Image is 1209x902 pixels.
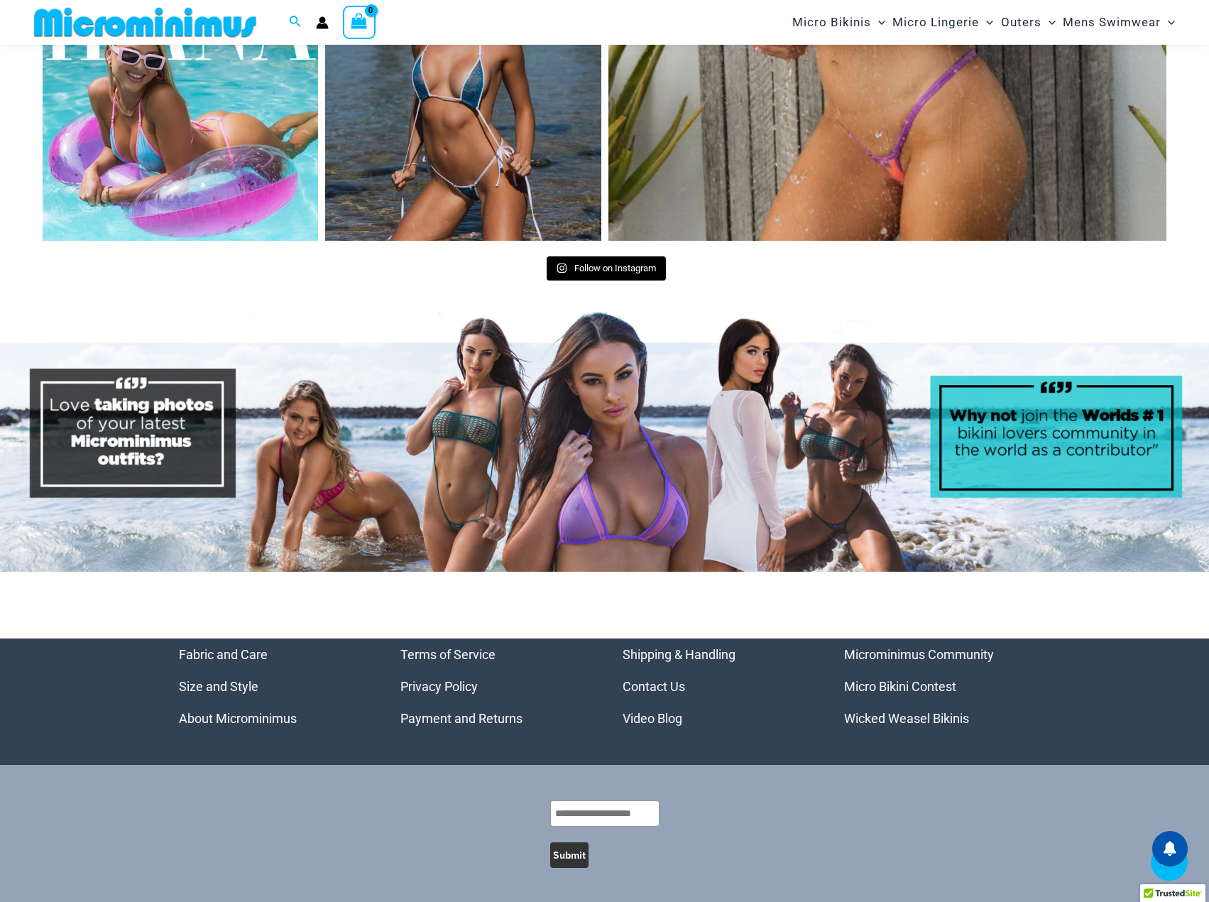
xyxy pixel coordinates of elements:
span: Micro Lingerie [892,4,979,40]
a: Fabric and Care [179,647,268,662]
nav: Menu [844,639,1031,734]
a: Micro Bikini Contest [844,679,956,694]
a: Search icon link [289,13,302,31]
aside: Footer Widget 3 [623,639,809,734]
aside: Footer Widget 1 [179,639,366,734]
span: Follow on Instagram [574,263,656,273]
a: Privacy Policy [400,679,478,694]
aside: Footer Widget 2 [400,639,587,734]
nav: Site Navigation [787,2,1181,43]
a: Account icon link [316,16,329,29]
span: Menu Toggle [1161,4,1175,40]
span: Menu Toggle [1041,4,1056,40]
span: Outers [1001,4,1041,40]
a: Contact Us [623,679,685,694]
a: View Shopping Cart, empty [343,6,376,38]
span: Mens Swimwear [1063,4,1161,40]
a: Size and Style [179,679,258,694]
a: Payment and Returns [400,711,523,726]
img: MM SHOP LOGO FLAT [28,6,262,38]
a: Micro BikinisMenu ToggleMenu Toggle [789,4,889,40]
span: Menu Toggle [979,4,993,40]
a: Video Blog [623,711,682,726]
a: Terms of Service [400,647,496,662]
svg: Instagram [557,263,567,273]
span: Micro Bikinis [792,4,871,40]
a: Mens SwimwearMenu ToggleMenu Toggle [1059,4,1178,40]
a: Shipping & Handling [623,647,735,662]
button: Submit [550,842,589,868]
a: Microminimus Community [844,647,994,662]
nav: Menu [400,639,587,734]
a: Wicked Weasel Bikinis [844,711,969,726]
nav: Menu [623,639,809,734]
span: Menu Toggle [871,4,885,40]
a: Micro LingerieMenu ToggleMenu Toggle [889,4,997,40]
aside: Footer Widget 4 [844,639,1031,734]
a: OutersMenu ToggleMenu Toggle [997,4,1059,40]
nav: Menu [179,639,366,734]
a: About Microminimus [179,711,297,726]
a: Instagram Follow on Instagram [547,256,666,281]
